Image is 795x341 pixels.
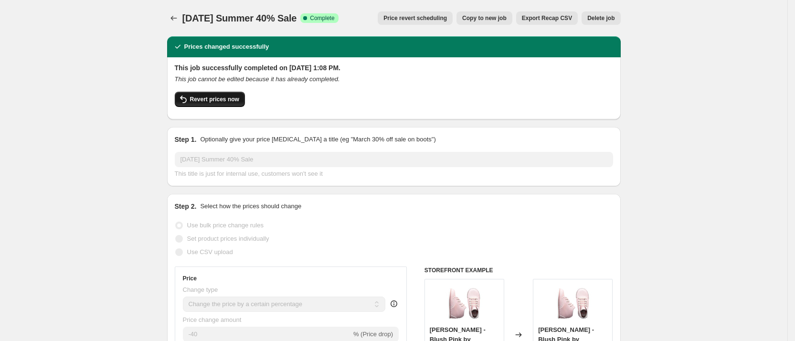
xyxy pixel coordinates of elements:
img: Zimmerman-Shoes-Baby-And-Child-Milo-Boots-Blush-Pink-20211029051707_4452c0f7-5572-4391-9af0-3fb92... [445,284,483,322]
i: This job cannot be edited because it has already completed. [175,75,340,83]
h2: Step 1. [175,135,197,144]
input: 30% off holiday sale [175,152,613,167]
span: Delete job [587,14,615,22]
button: Price change jobs [167,11,180,25]
h6: STOREFRONT EXAMPLE [424,266,613,274]
span: Complete [310,14,334,22]
button: Revert prices now [175,92,245,107]
span: % (Price drop) [353,330,393,338]
span: Set product prices individually [187,235,269,242]
button: Copy to new job [456,11,512,25]
span: Copy to new job [462,14,507,22]
div: help [389,299,399,309]
span: Price change amount [183,316,242,323]
span: This title is just for internal use, customers won't see it [175,170,323,177]
span: Use CSV upload [187,248,233,256]
p: Optionally give your price [MEDICAL_DATA] a title (eg "March 30% off sale on boots") [200,135,435,144]
span: [DATE] Summer 40% Sale [182,13,297,23]
h2: Prices changed successfully [184,42,269,52]
h2: Step 2. [175,202,197,211]
button: Price revert scheduling [378,11,453,25]
span: Change type [183,286,218,293]
h3: Price [183,275,197,282]
img: Zimmerman-Shoes-Baby-And-Child-Milo-Boots-Blush-Pink-20211029051707_4452c0f7-5572-4391-9af0-3fb92... [554,284,592,322]
button: Export Recap CSV [516,11,578,25]
span: Revert prices now [190,96,239,103]
span: Export Recap CSV [522,14,572,22]
p: Select how the prices should change [200,202,301,211]
span: Use bulk price change rules [187,222,264,229]
h2: This job successfully completed on [DATE] 1:08 PM. [175,63,613,73]
span: Price revert scheduling [383,14,447,22]
button: Delete job [582,11,620,25]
